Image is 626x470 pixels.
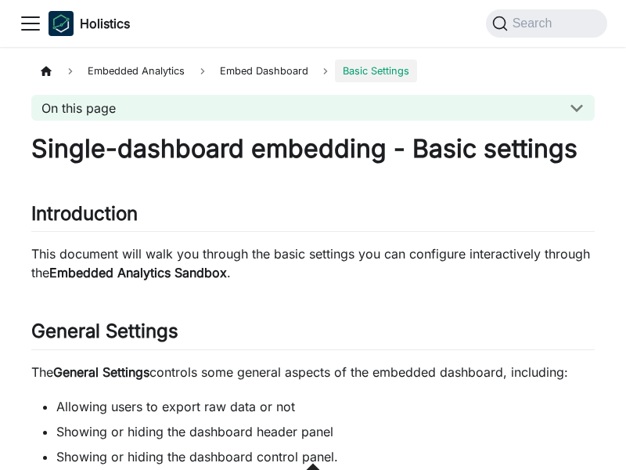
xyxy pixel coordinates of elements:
span: Embed Dashboard [220,65,308,77]
li: Allowing users to export raw data or not [56,397,595,416]
p: This document will walk you through the basic settings you can configure interactively through the . [31,244,595,282]
h2: General Settings [31,320,595,349]
h1: Single-dashboard embedding - Basic settings [31,133,595,164]
a: HolisticsHolisticsHolistics [49,11,130,36]
span: Basic Settings [335,60,417,82]
img: Holistics [49,11,74,36]
a: Embed Dashboard [212,60,316,82]
button: On this page [31,95,595,121]
nav: Breadcrumbs [31,60,595,82]
a: Home page [31,60,61,82]
button: Toggle navigation bar [19,12,42,35]
span: Embedded Analytics [80,60,192,82]
li: Showing or hiding the dashboard header panel [56,422,595,441]
strong: General Settings [53,364,149,380]
h2: Introduction [31,202,595,232]
li: Showing or hiding the dashboard control panel. [56,447,595,466]
b: Holistics [80,14,130,33]
p: The controls some general aspects of the embedded dashboard, including: [31,363,595,381]
button: Search (Command+K) [486,9,607,38]
strong: Embedded Analytics Sandbox [49,265,227,280]
span: Search [508,16,562,31]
